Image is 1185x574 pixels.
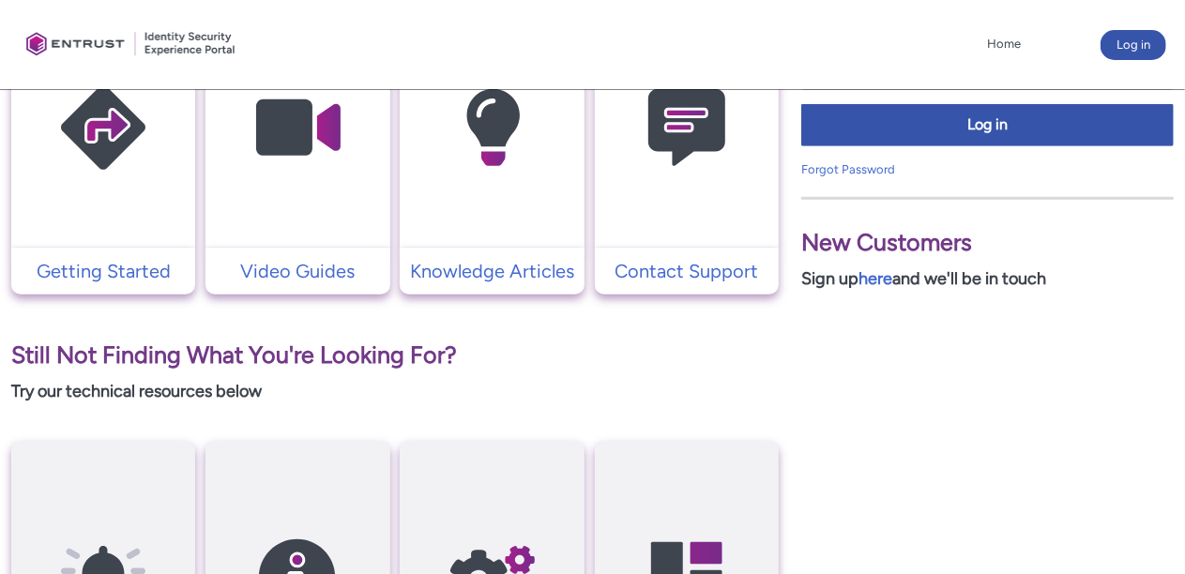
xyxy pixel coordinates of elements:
a: Video Guides [205,257,389,285]
a: Contact Support [595,257,779,285]
a: Getting Started [11,257,195,285]
p: Contact Support [604,257,769,285]
iframe: Qualified Messenger [1099,488,1185,574]
p: Knowledge Articles [409,257,574,285]
p: Still Not Finding What You're Looking For? [11,338,779,373]
button: Log in [801,104,1174,146]
a: Forgot Password [801,162,895,176]
p: Sign up and we'll be in touch [801,266,1174,292]
img: Video Guides [208,27,387,229]
p: Try our technical resources below [11,379,779,404]
img: Knowledge Articles [403,27,582,229]
img: Getting Started [14,27,192,229]
p: New Customers [801,225,1174,261]
span: Log in [813,114,1162,136]
button: Log in [1101,30,1166,60]
img: Contact Support [598,27,776,229]
a: Home [982,30,1025,58]
p: Video Guides [215,257,380,285]
a: here [858,268,892,289]
a: Knowledge Articles [400,257,584,285]
p: Getting Started [21,257,186,285]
